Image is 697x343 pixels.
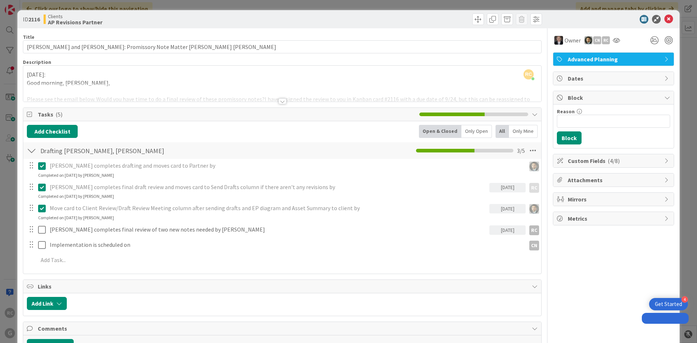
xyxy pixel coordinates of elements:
[38,172,114,179] div: Completed on [DATE] by [PERSON_NAME]
[23,34,34,40] label: Title
[593,36,601,44] div: CN
[529,241,539,250] div: CN
[655,301,682,308] div: Get Started
[568,74,661,83] span: Dates
[554,36,563,45] img: BG
[568,55,661,64] span: Advanced Planning
[509,125,538,138] div: Only Mine
[529,225,539,235] div: RC
[568,156,661,165] span: Custom Fields
[56,111,62,118] span: ( 5 )
[38,144,201,157] input: Add Checklist...
[38,215,114,221] div: Completed on [DATE] by [PERSON_NAME]
[649,298,688,310] div: Open Get Started checklist, remaining modules: 4
[461,125,492,138] div: Only Open
[23,59,51,65] span: Description
[529,183,539,193] div: RC
[489,204,526,213] div: [DATE]
[48,19,102,25] b: AP Revisions Partner
[50,241,523,249] p: Implementation is scheduled on
[23,15,40,24] span: ID
[50,204,486,212] p: Move card to Client Review/Draft Review Meeting column after sending drafts and EP diagram and As...
[568,93,661,102] span: Block
[50,183,486,191] p: [PERSON_NAME] completes final draft review and moves card to Send Drafts column if there aren't a...
[50,162,523,170] p: [PERSON_NAME] completes drafting and moves card to Partner by
[38,110,416,119] span: Tasks
[557,108,575,115] label: Reason
[38,193,114,200] div: Completed on [DATE] by [PERSON_NAME]
[608,157,620,164] span: ( 4/8 )
[557,131,582,144] button: Block
[489,183,526,192] div: [DATE]
[529,162,539,171] img: CG
[523,69,534,79] span: RC
[27,70,538,79] p: [DATE]:
[529,204,539,214] img: CG
[38,324,528,333] span: Comments
[50,225,486,234] p: [PERSON_NAME] completes final review of two new notes needed by [PERSON_NAME]
[28,16,40,23] b: 2116
[27,297,67,310] button: Add Link
[419,125,461,138] div: Open & Closed
[23,40,542,53] input: type card name here...
[568,214,661,223] span: Metrics
[568,195,661,204] span: Mirrors
[489,225,526,235] div: [DATE]
[568,176,661,184] span: Attachments
[564,36,581,45] span: Owner
[38,282,528,291] span: Links
[27,79,538,87] p: Good morning, [PERSON_NAME],
[517,146,525,155] span: 3 / 5
[602,36,610,44] div: RC
[681,296,688,303] div: 4
[48,13,102,19] span: Clients
[584,36,592,44] img: CG
[496,125,509,138] div: All
[27,125,78,138] button: Add Checklist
